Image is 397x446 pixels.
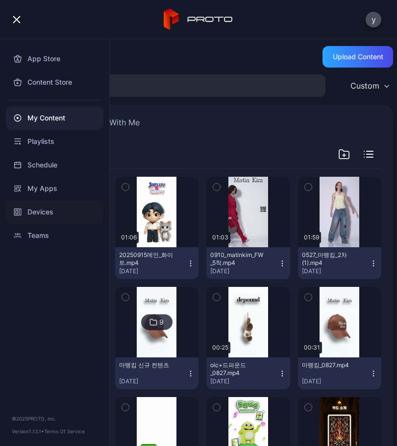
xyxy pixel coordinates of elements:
button: 0910_matinkim_FW_5착.mp4[DATE] [206,247,290,279]
div: 마뗑킴_0827.mp4 [302,361,356,369]
div: [DATE] [119,267,187,275]
div: 0527_마뗑킴_2차 (1).mp4 [302,251,356,267]
button: oic+드파운드_0827.mp4[DATE] [206,357,290,389]
div: Custom [350,81,379,91]
a: Playlists [6,130,103,153]
button: Custom [346,74,393,97]
a: Terms Of Service [44,428,85,434]
button: 마뗑킴 신규 컨텐츠[DATE] [115,357,199,389]
button: y [366,12,381,27]
div: [DATE] [210,377,278,385]
a: My Apps [6,177,103,200]
a: My Content [6,106,103,130]
a: Devices [6,200,103,224]
button: Shared With Me [79,117,142,132]
div: 마뗑킴 신규 컨텐츠 [119,361,173,369]
div: Upload Content [333,53,383,61]
a: Content Store [6,70,103,94]
div: 0910_matinkim_FW_5착.mp4 [210,251,264,267]
div: 20250915메인_화이트.mp4 [119,251,173,267]
div: [DATE] [210,267,278,275]
div: 9 [159,318,164,327]
div: © 2025 PROTO, Inc. [12,415,98,423]
div: [DATE] [302,377,370,385]
button: 마뗑킴_0827.mp4[DATE] [298,357,382,389]
button: Upload Content [323,46,393,68]
div: [DATE] [119,377,187,385]
a: Schedule [6,153,103,177]
button: 0527_마뗑킴_2차 (1).mp4[DATE] [298,247,382,279]
a: App Store [6,47,103,70]
button: 20250915메인_화이트.mp4[DATE] [115,247,199,279]
div: oic+드파운드_0827.mp4 [210,361,264,377]
span: Version 1.13.1 • [12,428,44,434]
div: [DATE] [302,267,370,275]
a: Teams [6,224,103,247]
